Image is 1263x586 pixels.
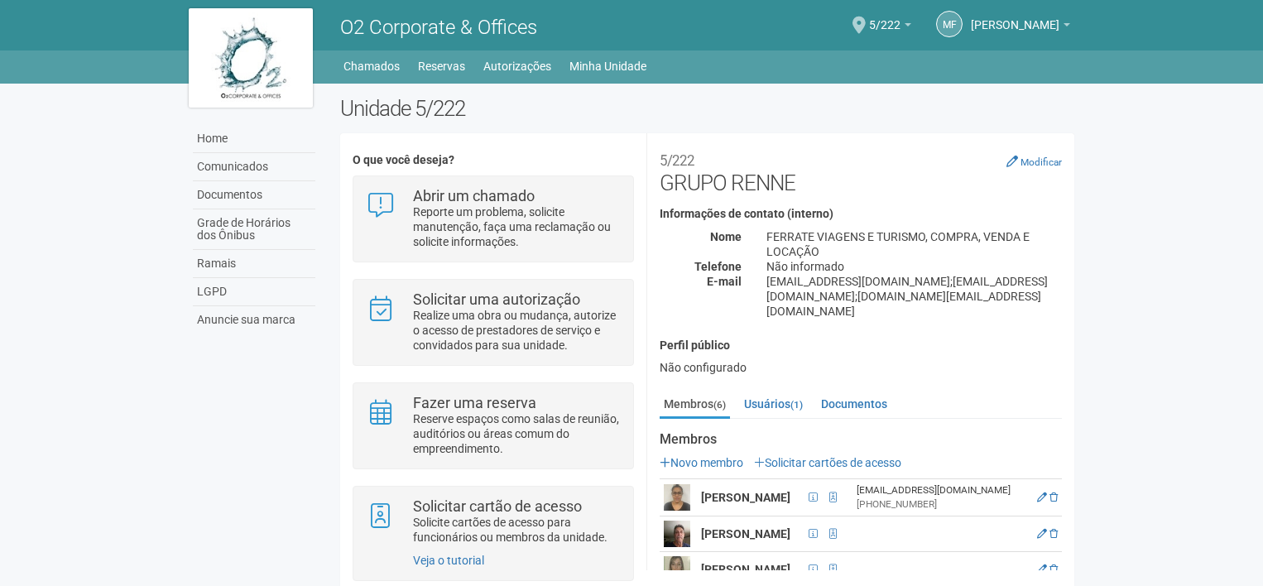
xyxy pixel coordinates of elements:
[1049,528,1058,540] a: Excluir membro
[366,189,620,249] a: Abrir um chamado Reporte um problema, solicite manutenção, faça uma reclamação ou solicite inform...
[660,456,743,469] a: Novo membro
[664,521,690,547] img: user.png
[790,399,803,411] small: (1)
[710,230,742,243] strong: Nome
[754,259,1074,274] div: Não informado
[340,96,1074,121] h2: Unidade 5/222
[193,306,315,334] a: Anuncie sua marca
[193,278,315,306] a: LGPD
[660,339,1062,352] h4: Perfil público
[1037,528,1047,540] a: Editar membro
[754,229,1074,259] div: FERRATE VIAGENS E TURISMO, COMPRA, VENDA E LOCAÇÃO
[413,308,621,353] p: Realize uma obra ou mudança, autorize o acesso de prestadores de serviço e convidados para sua un...
[1020,156,1062,168] small: Modificar
[971,2,1059,31] span: Marcelo Ferreira Renne
[660,152,694,169] small: 5/222
[413,291,580,308] strong: Solicitar uma autorização
[754,456,901,469] a: Solicitar cartões de acesso
[936,11,963,37] a: MF
[664,556,690,583] img: user.png
[189,8,313,108] img: logo.jpg
[869,21,911,34] a: 5/222
[971,21,1070,34] a: [PERSON_NAME]
[1049,564,1058,575] a: Excluir membro
[660,360,1062,375] div: Não configurado
[193,250,315,278] a: Ramais
[366,396,620,456] a: Fazer uma reserva Reserve espaços como salas de reunião, auditórios ou áreas comum do empreendime...
[413,187,535,204] strong: Abrir um chamado
[413,411,621,456] p: Reserve espaços como salas de reunião, auditórios ou áreas comum do empreendimento.
[193,209,315,250] a: Grade de Horários dos Ônibus
[701,563,790,576] strong: [PERSON_NAME]
[343,55,400,78] a: Chamados
[664,484,690,511] img: user.png
[740,391,807,416] a: Usuários(1)
[413,515,621,545] p: Solicite cartões de acesso para funcionários ou membros da unidade.
[869,2,900,31] span: 5/222
[857,483,1026,497] div: [EMAIL_ADDRESS][DOMAIN_NAME]
[660,391,730,419] a: Membros(6)
[694,260,742,273] strong: Telefone
[1037,492,1047,503] a: Editar membro
[1037,564,1047,575] a: Editar membro
[366,499,620,545] a: Solicitar cartão de acesso Solicite cartões de acesso para funcionários ou membros da unidade.
[569,55,646,78] a: Minha Unidade
[707,275,742,288] strong: E-mail
[713,399,726,411] small: (6)
[660,432,1062,447] strong: Membros
[660,146,1062,195] h2: GRUPO RENNE
[193,125,315,153] a: Home
[660,208,1062,220] h4: Informações de contato (interno)
[193,153,315,181] a: Comunicados
[1049,492,1058,503] a: Excluir membro
[701,527,790,540] strong: [PERSON_NAME]
[353,154,633,166] h4: O que você deseja?
[817,391,891,416] a: Documentos
[483,55,551,78] a: Autorizações
[754,274,1074,319] div: [EMAIL_ADDRESS][DOMAIN_NAME];[EMAIL_ADDRESS][DOMAIN_NAME];[DOMAIN_NAME][EMAIL_ADDRESS][DOMAIN_NAME]
[340,16,537,39] span: O2 Corporate & Offices
[413,554,484,567] a: Veja o tutorial
[413,204,621,249] p: Reporte um problema, solicite manutenção, faça uma reclamação ou solicite informações.
[418,55,465,78] a: Reservas
[193,181,315,209] a: Documentos
[366,292,620,353] a: Solicitar uma autorização Realize uma obra ou mudança, autorize o acesso de prestadores de serviç...
[857,497,1026,512] div: [PHONE_NUMBER]
[413,497,582,515] strong: Solicitar cartão de acesso
[413,394,536,411] strong: Fazer uma reserva
[701,491,790,504] strong: [PERSON_NAME]
[1006,155,1062,168] a: Modificar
